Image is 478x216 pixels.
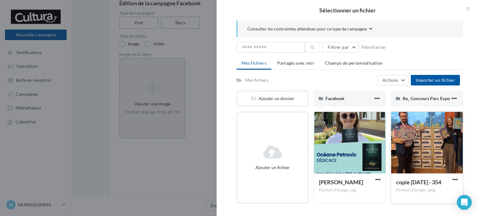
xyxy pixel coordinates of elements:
[319,179,363,186] span: petrovic
[277,60,314,66] span: Partagés avec moi
[403,96,450,101] span: Re_ Concours Parc Expo
[377,75,408,85] button: Actions
[322,42,359,53] button: Filtrer par
[411,75,460,85] button: Importer un fichier
[237,95,308,102] div: Ajouter un dossier
[247,25,373,33] button: Consulter les contraintes attendues pour ce type de campagne
[416,77,455,83] span: Importer un fichier
[240,164,305,171] div: Ajouter un fichier
[396,179,441,186] span: copie 29-09-2025 - 354
[247,26,367,32] span: Consulter les contraintes attendues pour ce type de campagne
[319,187,381,193] div: Format d'image: jpg
[227,7,468,13] h2: Sélectionner un fichier
[325,60,382,66] span: Champs de personnalisation
[245,77,269,83] div: Mes fichiers
[457,195,472,210] div: Open Intercom Messenger
[326,96,344,101] span: Facebook
[359,44,389,51] button: Réinitialiser
[396,187,458,193] div: Format d'image: jpeg
[382,77,398,83] span: Actions
[241,60,266,66] span: Mes fichiers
